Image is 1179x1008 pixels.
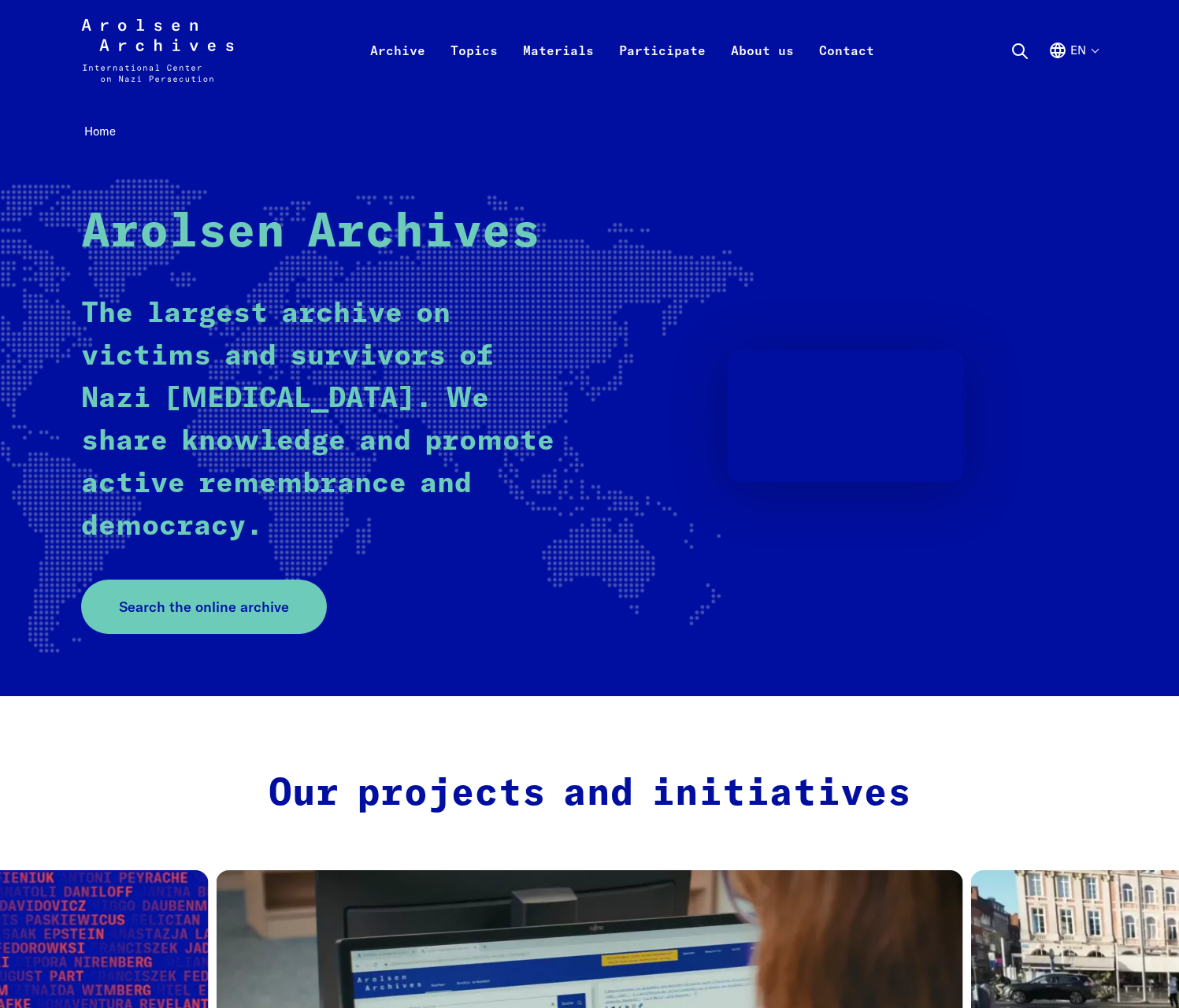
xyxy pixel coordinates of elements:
a: Archive [358,38,438,101]
h2: Our projects and initiatives [257,772,923,817]
strong: Arolsen Archives [81,209,540,257]
a: Contact [806,38,887,101]
a: Materials [510,38,606,101]
nav: Breadcrumb [81,120,1097,144]
a: About us [718,38,806,101]
a: Search the online archive [81,580,327,634]
a: Participate [606,38,718,101]
nav: Primary [358,19,887,82]
button: English, language selection [1048,41,1098,98]
a: Topics [438,38,510,101]
span: Home [84,124,116,139]
p: The largest archive on victims and survivors of Nazi [MEDICAL_DATA]. We share knowledge and promo... [81,293,562,548]
span: Search the online archive [119,596,289,617]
